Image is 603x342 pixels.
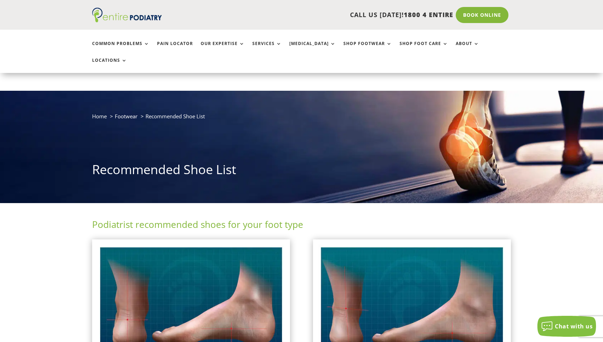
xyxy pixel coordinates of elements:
[92,112,511,126] nav: breadcrumb
[456,41,479,56] a: About
[456,7,508,23] a: Book Online
[289,41,336,56] a: [MEDICAL_DATA]
[201,41,245,56] a: Our Expertise
[189,10,453,20] p: CALL US [DATE]!
[146,113,205,120] span: Recommended Shoe List
[92,58,127,73] a: Locations
[92,8,162,22] img: logo (1)
[92,218,511,234] h2: Podiatrist recommended shoes for your foot type
[537,316,596,337] button: Chat with us
[404,10,453,19] span: 1800 4 ENTIRE
[555,322,593,330] span: Chat with us
[92,113,107,120] a: Home
[92,161,511,182] h1: Recommended Shoe List
[343,41,392,56] a: Shop Footwear
[92,17,162,24] a: Entire Podiatry
[400,41,448,56] a: Shop Foot Care
[92,41,149,56] a: Common Problems
[252,41,282,56] a: Services
[115,113,137,120] a: Footwear
[157,41,193,56] a: Pain Locator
